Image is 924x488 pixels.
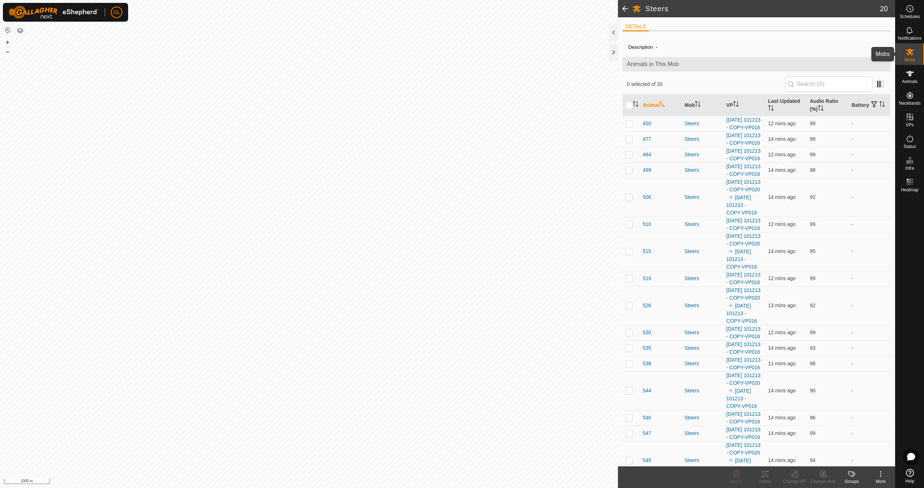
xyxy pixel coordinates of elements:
a: [DATE] 101213 - COPY-VP016 [726,458,757,479]
p-sorticon: Activate to sort [879,102,885,108]
span: 27 Aug 2025, 7:36 am [768,136,796,142]
span: 538 [643,360,651,367]
p-sorticon: Activate to sort [633,102,638,108]
div: Steers [685,360,721,367]
span: 544 [643,387,651,395]
span: 90 [810,388,816,393]
div: Steers [685,248,721,255]
div: Steers [685,193,721,201]
span: Infra [905,166,914,170]
div: Steers [685,329,721,336]
th: Last Updated [765,95,807,116]
a: [DATE] 101213 - COPY-VP016 [726,195,757,215]
span: Heatmap [901,188,919,192]
a: [DATE] 101213 - COPY-VP016 [726,341,760,355]
a: [DATE] 101213 - COPY-VP016 [726,249,757,270]
span: 530 [643,329,651,336]
span: 99 [810,275,816,281]
p-sorticon: Activate to sort [818,106,824,112]
a: [DATE] 101213 - COPY-VP016 [726,272,760,285]
span: 526 [643,302,651,309]
a: [DATE] 101213 - COPY-VP020 [726,179,760,192]
span: 27 Aug 2025, 7:36 am [768,194,796,200]
span: 27 Aug 2025, 7:38 am [768,121,796,126]
img: to [728,248,733,254]
span: 0 selected of 20 [627,80,785,88]
td: - [849,131,890,147]
span: Animals in This Mob [627,60,886,69]
span: 20 [880,3,888,14]
span: 547 [643,430,651,437]
th: Mob [682,95,724,116]
a: [DATE] 101213 - COPY-VP016 [726,117,760,130]
span: 94 [810,457,816,463]
a: [DATE] 101213 - COPY-VP016 [726,411,760,424]
a: [DATE] 101213 - COPY-VP016 [726,164,760,177]
a: [DATE] 101213 - COPY-VP020 [726,442,760,456]
span: 450 [643,120,651,127]
div: Steers [685,166,721,174]
span: 27 Aug 2025, 7:36 am [768,457,796,463]
span: 96 [810,415,816,421]
span: 27 Aug 2025, 7:36 am [768,302,796,308]
td: - [849,286,890,325]
button: Map Layers [16,26,25,35]
img: to [728,457,733,463]
span: 549 [643,457,651,464]
span: GL [113,9,120,16]
span: Status [903,144,916,149]
button: – [3,47,12,56]
span: Animals [902,79,918,84]
span: 27 Aug 2025, 7:36 am [768,415,796,421]
span: 510 [643,221,651,228]
a: Help [895,466,924,486]
span: 515 [643,248,651,255]
td: - [849,116,890,131]
input: Search (S) [785,77,872,92]
span: Help [905,479,914,483]
span: 27 Aug 2025, 7:38 am [768,221,796,227]
div: Steers [685,302,721,309]
div: Steers [685,430,721,437]
span: 92 [810,302,816,308]
td: - [849,217,890,232]
img: to [728,194,733,200]
div: Steers [685,457,721,464]
span: 27 Aug 2025, 7:36 am [768,430,796,436]
span: 96 [810,361,816,366]
td: - [849,325,890,340]
div: Change Mob [808,478,837,485]
img: Gallagher Logo [9,6,99,19]
span: 27 Aug 2025, 7:36 am [768,345,796,351]
span: 95 [810,248,816,254]
div: Steers [685,275,721,282]
div: Steers [685,221,721,228]
td: - [849,147,890,162]
td: - [849,340,890,356]
a: [DATE] 101213 - COPY-VP020 [726,233,760,247]
span: Neckbands [899,101,920,105]
span: 99 [810,330,816,335]
p-sorticon: Activate to sort [733,102,739,108]
span: 27 Aug 2025, 7:38 am [768,361,796,366]
span: 99 [810,136,816,142]
td: - [849,232,890,271]
span: Schedules [899,14,920,19]
a: [DATE] 101213 - COPY-VP020 [726,287,760,301]
td: - [849,162,890,178]
a: [DATE] 101213 - COPY-VP016 [726,388,757,409]
a: [DATE] 101213 - COPY-VP016 [726,303,757,324]
img: to [728,388,733,393]
a: Contact Us [316,479,337,485]
div: Steers [685,414,721,422]
p-sorticon: Activate to sort [768,106,774,112]
div: Steers [685,135,721,143]
span: 27 Aug 2025, 7:38 am [768,152,796,157]
div: Tracks [751,478,780,485]
span: VPs [906,123,914,127]
div: Steers [685,120,721,127]
span: 484 [643,151,651,158]
th: Battery [849,95,890,116]
span: 27 Aug 2025, 7:36 am [768,248,796,254]
td: - [849,356,890,371]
